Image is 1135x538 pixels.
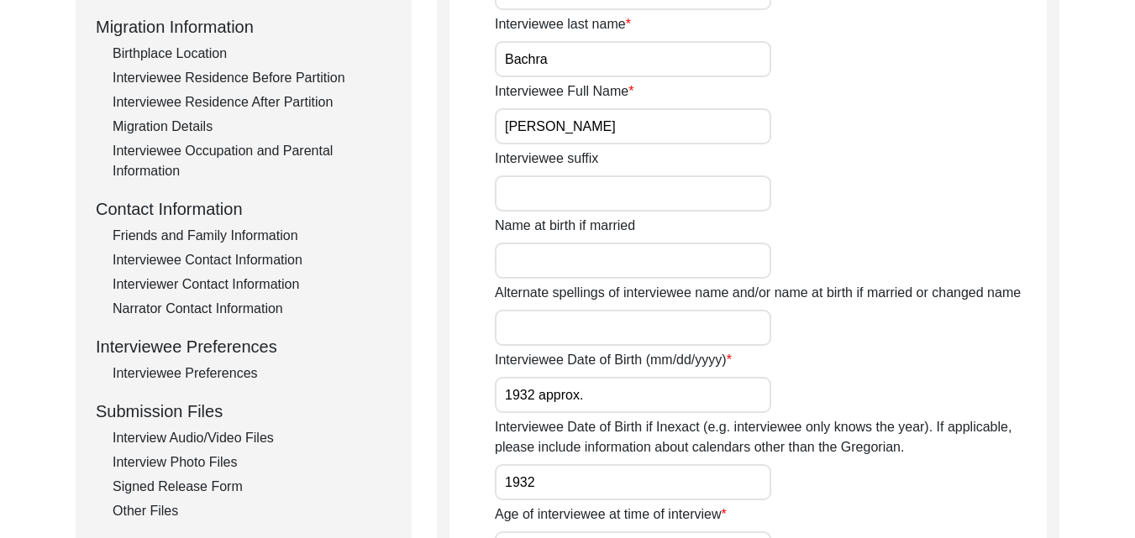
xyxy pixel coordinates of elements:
[96,14,391,39] div: Migration Information
[113,226,391,246] div: Friends and Family Information
[113,477,391,497] div: Signed Release Form
[495,283,1021,303] label: Alternate spellings of interviewee name and/or name at birth if married or changed name
[113,299,391,319] div: Narrator Contact Information
[113,452,391,473] div: Interview Photo Files
[495,14,631,34] label: Interviewee last name
[113,92,391,112] div: Interviewee Residence After Partition
[96,196,391,222] div: Contact Information
[113,501,391,521] div: Other Files
[113,428,391,448] div: Interview Audio/Video Files
[96,334,391,359] div: Interviewee Preferences
[113,363,391,384] div: Interviewee Preferences
[495,81,633,102] label: Interviewee Full Name
[113,250,391,270] div: Interviewee Contact Information
[113,68,391,88] div: Interviewee Residence Before Partition
[495,350,732,370] label: Interviewee Date of Birth (mm/dd/yyyy)
[495,216,635,236] label: Name at birth if married
[495,149,598,169] label: Interviewee suffix
[113,141,391,181] div: Interviewee Occupation and Parental Information
[96,399,391,424] div: Submission Files
[113,274,391,295] div: Interviewer Contact Information
[495,417,1047,457] label: Interviewee Date of Birth if Inexact (e.g. interviewee only knows the year). If applicable, pleas...
[495,504,727,525] label: Age of interviewee at time of interview
[113,117,391,137] div: Migration Details
[113,44,391,64] div: Birthplace Location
